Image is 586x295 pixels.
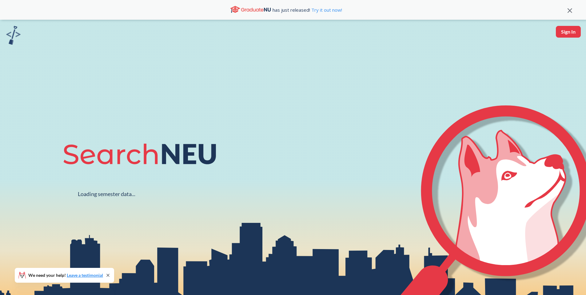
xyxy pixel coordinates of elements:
[556,26,581,38] button: Sign In
[6,26,21,47] a: sandbox logo
[273,6,342,13] span: has just released!
[67,272,103,278] a: Leave a testimonial
[78,191,135,198] div: Loading semester data...
[310,7,342,13] a: Try it out now!
[28,273,103,277] span: We need your help!
[6,26,21,45] img: sandbox logo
